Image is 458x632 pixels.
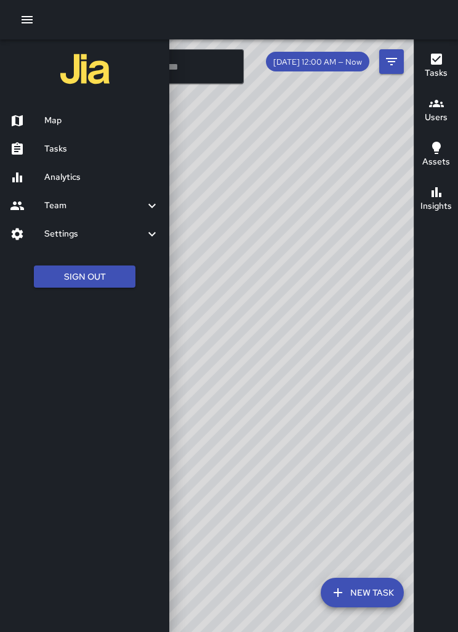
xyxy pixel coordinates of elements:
h6: Insights [420,200,452,213]
button: New Task [321,578,404,607]
h6: Team [44,199,145,213]
h6: Assets [422,155,450,169]
h6: Map [44,114,159,128]
img: jia-logo [60,44,110,94]
h6: Tasks [44,142,159,156]
h6: Tasks [425,67,448,80]
button: Sign Out [34,265,135,288]
h6: Users [425,111,448,124]
h6: Settings [44,227,145,241]
h6: Analytics [44,171,159,184]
